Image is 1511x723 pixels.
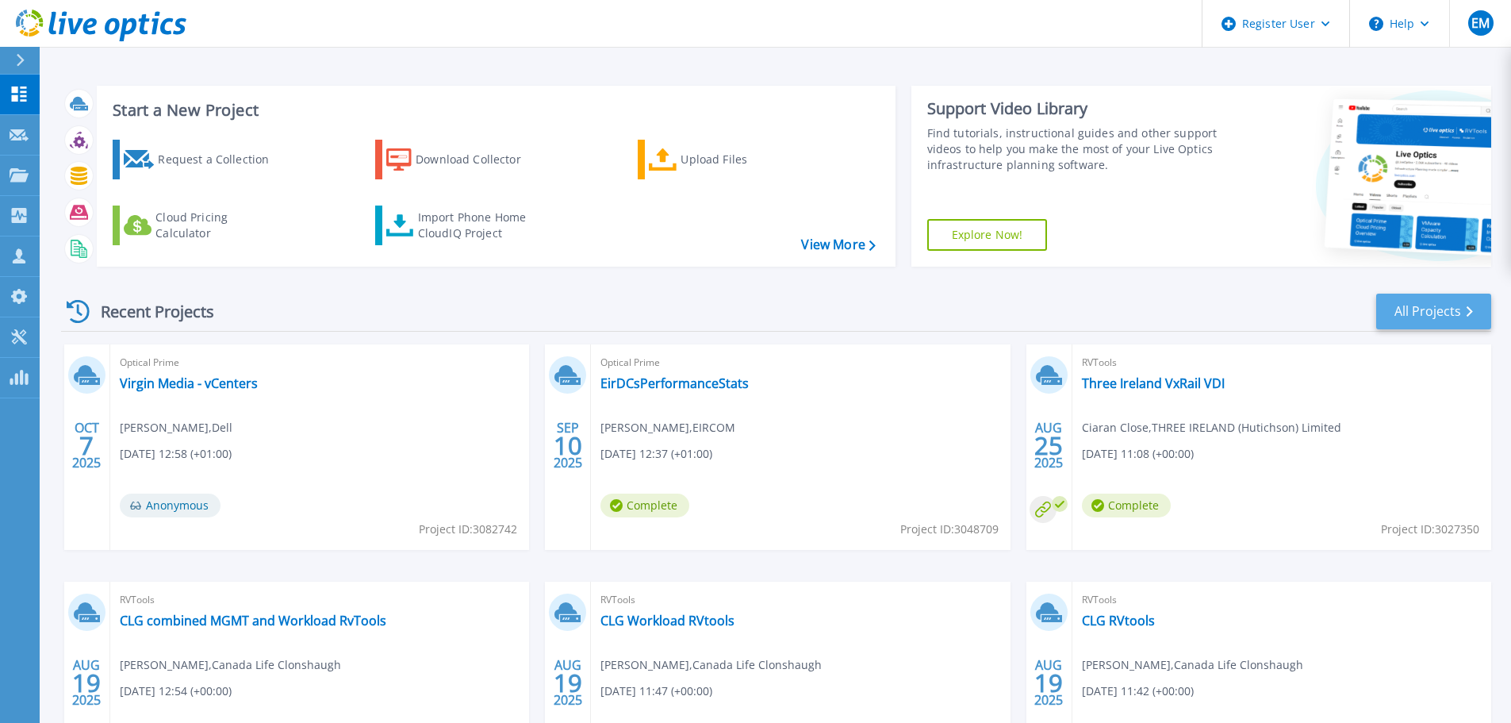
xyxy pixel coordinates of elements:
[681,144,807,175] div: Upload Files
[120,445,232,463] span: [DATE] 12:58 (+01:00)
[1376,294,1491,329] a: All Projects
[801,237,875,252] a: View More
[1034,654,1064,712] div: AUG 2025
[1034,417,1064,475] div: AUG 2025
[1082,445,1194,463] span: [DATE] 11:08 (+00:00)
[375,140,552,179] a: Download Collector
[600,419,735,436] span: [PERSON_NAME] , EIRCOM
[553,417,583,475] div: SEP 2025
[1082,613,1155,629] a: CLG RVtools
[900,521,999,538] span: Project ID: 3048709
[554,676,582,690] span: 19
[553,654,583,712] div: AUG 2025
[113,206,290,245] a: Cloud Pricing Calculator
[120,354,520,371] span: Optical Prime
[71,654,102,712] div: AUG 2025
[418,210,542,241] div: Import Phone Home CloudIQ Project
[600,613,734,629] a: CLG Workload RVtools
[600,354,1000,371] span: Optical Prime
[158,144,285,175] div: Request a Collection
[120,419,232,436] span: [PERSON_NAME] , Dell
[120,591,520,609] span: RVTools
[416,144,543,175] div: Download Collector
[1034,439,1063,452] span: 25
[1082,683,1194,700] span: [DATE] 11:42 (+00:00)
[120,375,258,391] a: Virgin Media - vCenters
[1082,656,1303,674] span: [PERSON_NAME] , Canada Life Clonshaugh
[600,591,1000,609] span: RVTools
[120,683,232,700] span: [DATE] 12:54 (+00:00)
[554,439,582,452] span: 10
[600,494,689,517] span: Complete
[113,102,875,119] h3: Start a New Project
[419,521,517,538] span: Project ID: 3082742
[600,656,822,674] span: [PERSON_NAME] , Canada Life Clonshaugh
[1082,354,1482,371] span: RVTools
[1082,494,1171,517] span: Complete
[1034,676,1063,690] span: 19
[71,417,102,475] div: OCT 2025
[1082,591,1482,609] span: RVTools
[72,676,101,690] span: 19
[1381,521,1479,538] span: Project ID: 3027350
[120,613,386,629] a: CLG combined MGMT and Workload RvTools
[927,98,1223,119] div: Support Video Library
[1082,419,1341,436] span: Ciaran Close , THREE IRELAND (Hutichson) Limited
[1082,375,1225,391] a: Three Ireland VxRail VDI
[600,375,749,391] a: EirDCsPerformanceStats
[120,656,341,674] span: [PERSON_NAME] , Canada Life Clonshaugh
[600,445,712,463] span: [DATE] 12:37 (+01:00)
[927,219,1048,251] a: Explore Now!
[79,439,94,452] span: 7
[113,140,290,179] a: Request a Collection
[120,494,221,517] span: Anonymous
[600,683,712,700] span: [DATE] 11:47 (+00:00)
[61,292,236,331] div: Recent Projects
[155,210,282,241] div: Cloud Pricing Calculator
[1471,17,1490,29] span: EM
[638,140,815,179] a: Upload Files
[927,125,1223,173] div: Find tutorials, instructional guides and other support videos to help you make the most of your L...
